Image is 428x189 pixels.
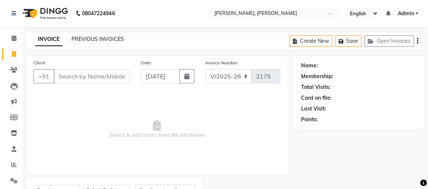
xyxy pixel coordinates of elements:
div: Membership: [301,73,333,80]
a: PREVIOUS INVOICES [71,36,124,42]
label: Client [33,60,45,66]
div: Card on file: [301,94,331,102]
img: logo [19,3,70,24]
div: Points: [301,116,317,124]
b: 08047224946 [82,3,115,24]
button: Save [335,35,361,47]
button: +91 [33,69,54,83]
label: Date [141,60,151,66]
label: Invoice Number [205,60,238,66]
input: Search by Name/Mobile/Email/Code [54,69,130,83]
div: Name: [301,62,317,70]
a: INVOICE [35,33,63,46]
span: Admin [397,10,414,17]
div: Last Visit: [301,105,326,113]
div: Total Visits: [301,83,330,91]
span: Select & add items from the list below [33,92,280,167]
button: Open Invoices [364,35,414,47]
button: Create New [290,35,332,47]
